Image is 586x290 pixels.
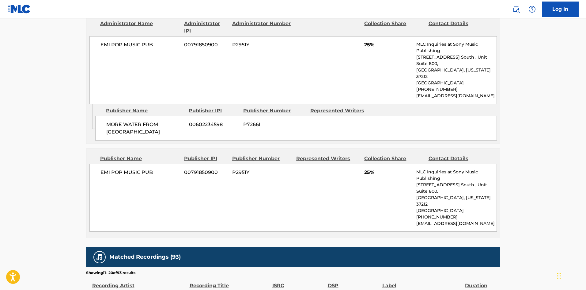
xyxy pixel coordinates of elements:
p: [PHONE_NUMBER] [416,86,496,93]
img: search [512,6,520,13]
iframe: Chat Widget [555,261,586,290]
a: Public Search [510,3,522,15]
div: ISRC [272,276,325,289]
p: [STREET_ADDRESS] South , Unit Suite 800, [416,182,496,195]
p: [GEOGRAPHIC_DATA] [416,207,496,214]
div: Contact Details [429,155,488,162]
span: EMI POP MUSIC PUB [100,169,180,176]
span: 25% [364,169,412,176]
img: MLC Logo [7,5,31,14]
span: 25% [364,41,412,48]
div: Represented Writers [296,155,360,162]
p: [EMAIL_ADDRESS][DOMAIN_NAME] [416,93,496,99]
div: Recording Artist [92,276,187,289]
div: Contact Details [429,20,488,35]
p: MLC Inquiries at Sony Music Publishing [416,41,496,54]
div: Administrator Number [232,20,292,35]
div: Collection Share [364,155,424,162]
p: MLC Inquiries at Sony Music Publishing [416,169,496,182]
span: P7266I [243,121,306,128]
p: [STREET_ADDRESS] South , Unit Suite 800, [416,54,496,67]
p: [GEOGRAPHIC_DATA], [US_STATE] 37212 [416,195,496,207]
p: [PHONE_NUMBER] [416,214,496,220]
div: Help [526,3,538,15]
img: Matched Recordings [96,253,103,261]
div: Administrator Name [100,20,180,35]
span: EMI POP MUSIC PUB [100,41,180,48]
span: MORE WATER FROM [GEOGRAPHIC_DATA] [106,121,184,136]
div: DSP [328,276,379,289]
div: Drag [557,267,561,285]
img: help [528,6,536,13]
div: Publisher Number [232,155,292,162]
div: Administrator IPI [184,20,228,35]
div: Publisher Name [106,107,184,114]
h5: Matched Recordings (93) [109,253,181,261]
p: [GEOGRAPHIC_DATA] [416,80,496,86]
p: [GEOGRAPHIC_DATA], [US_STATE] 37212 [416,67,496,80]
div: Publisher IPI [184,155,228,162]
div: Duration [465,276,497,289]
p: Showing 11 - 20 of 93 results [86,270,135,276]
div: Publisher Name [100,155,180,162]
p: [EMAIL_ADDRESS][DOMAIN_NAME] [416,220,496,227]
span: 00791850900 [184,169,228,176]
div: Publisher Number [243,107,306,114]
span: P2951Y [232,41,292,48]
span: P2951Y [232,169,292,176]
span: 00602234598 [189,121,239,128]
div: Label [382,276,462,289]
span: 00791850900 [184,41,228,48]
div: Publisher IPI [189,107,239,114]
a: Log In [542,2,579,17]
div: Represented Writers [310,107,373,114]
div: Recording Title [190,276,269,289]
div: Collection Share [364,20,424,35]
